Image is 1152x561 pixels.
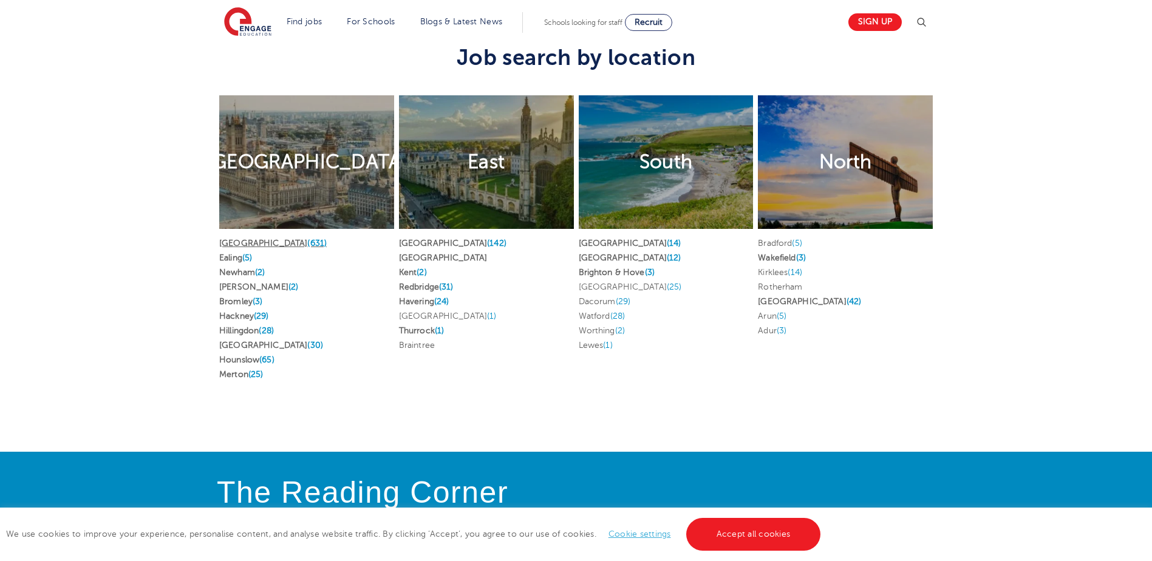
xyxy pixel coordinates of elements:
[307,239,327,248] span: (631)
[579,239,681,248] a: [GEOGRAPHIC_DATA](14)
[219,355,274,364] a: Hounslow(65)
[399,282,454,291] a: Redbridge(31)
[219,311,269,321] a: Hackney(29)
[487,311,496,321] span: (1)
[287,17,322,26] a: Find jobs
[219,282,298,291] a: [PERSON_NAME](2)
[579,338,754,353] li: Lewes
[667,239,681,248] span: (14)
[399,326,445,335] a: Thurrock(1)
[219,370,263,379] a: Merton(25)
[686,518,821,551] a: Accept all cookies
[259,355,274,364] span: (65)
[206,149,407,175] h2: [GEOGRAPHIC_DATA]
[667,253,681,262] span: (12)
[819,149,872,175] h2: North
[667,282,682,291] span: (25)
[579,280,754,294] li: [GEOGRAPHIC_DATA]
[788,268,802,277] span: (14)
[219,297,262,306] a: Bromley(3)
[758,324,933,338] li: Adur
[224,7,271,38] img: Engage Education
[758,280,933,294] li: Rotherham
[219,239,327,248] a: [GEOGRAPHIC_DATA](631)
[219,268,265,277] a: Newham(2)
[610,311,625,321] span: (28)
[777,311,786,321] span: (5)
[579,324,754,338] li: Worthing
[758,297,861,306] a: [GEOGRAPHIC_DATA](42)
[792,239,802,248] span: (5)
[635,18,663,27] span: Recruit
[777,326,786,335] span: (3)
[487,239,506,248] span: (142)
[603,341,612,350] span: (1)
[439,282,454,291] span: (31)
[544,18,622,27] span: Schools looking for staff
[758,265,933,280] li: Kirklees
[219,326,274,335] a: Hillingdon(28)
[579,268,655,277] a: Brighton & Hove(3)
[579,253,681,262] a: [GEOGRAPHIC_DATA](12)
[758,236,933,251] li: Bradford
[219,253,252,262] a: Ealing(5)
[259,326,274,335] span: (28)
[255,268,265,277] span: (2)
[399,297,449,306] a: Havering(24)
[616,297,631,306] span: (29)
[6,529,823,539] span: We use cookies to improve your experience, personalise content, and analyse website traffic. By c...
[399,338,574,353] li: Braintree
[645,268,655,277] span: (3)
[399,239,506,248] a: [GEOGRAPHIC_DATA](142)
[468,149,505,175] h2: East
[219,341,323,350] a: [GEOGRAPHIC_DATA](30)
[420,17,503,26] a: Blogs & Latest News
[579,309,754,324] li: Watford
[625,14,672,31] a: Recruit
[417,268,426,277] span: (2)
[217,476,698,509] h4: The Reading Corner
[307,341,323,350] span: (30)
[758,309,933,324] li: Arun
[847,297,862,306] span: (42)
[254,311,269,321] span: (29)
[434,297,449,306] span: (24)
[796,253,806,262] span: (3)
[615,326,625,335] span: (2)
[347,17,395,26] a: For Schools
[608,529,671,539] a: Cookie settings
[288,282,298,291] span: (2)
[217,21,935,70] h3: Job search by location
[399,309,574,324] li: [GEOGRAPHIC_DATA]
[435,326,444,335] span: (1)
[758,253,806,262] a: Wakefield(3)
[399,253,487,262] a: [GEOGRAPHIC_DATA]
[399,268,427,277] a: Kent(2)
[639,149,693,175] h2: South
[248,370,264,379] span: (25)
[242,253,252,262] span: (5)
[848,13,902,31] a: Sign up
[579,294,754,309] li: Dacorum
[253,297,262,306] span: (3)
